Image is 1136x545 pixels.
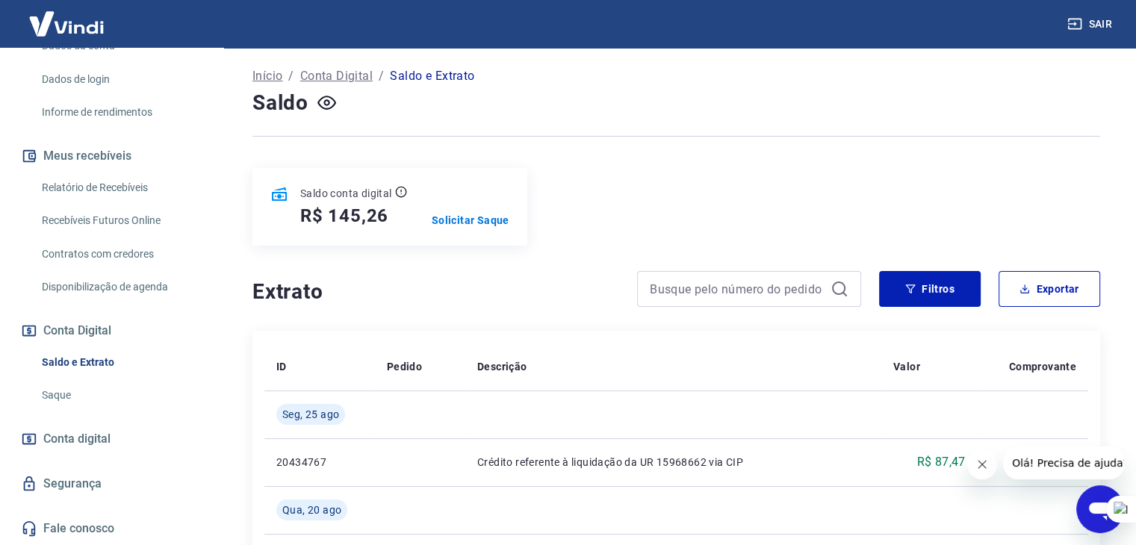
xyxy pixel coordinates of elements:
button: Filtros [879,271,981,307]
a: Disponibilização de agenda [36,272,205,302]
input: Busque pelo número do pedido [650,278,825,300]
h5: R$ 145,26 [300,204,388,228]
a: Contratos com credores [36,239,205,270]
p: Valor [893,359,920,374]
p: / [288,67,294,85]
img: Vindi [18,1,115,46]
p: R$ 87,47 [916,453,965,471]
a: Relatório de Recebíveis [36,172,205,203]
span: Seg, 25 ago [282,407,339,422]
button: Conta Digital [18,314,205,347]
a: Fale conosco [18,512,205,545]
h4: Extrato [252,277,619,307]
p: Saldo e Extrato [390,67,474,85]
a: Saldo e Extrato [36,347,205,378]
span: Conta digital [43,429,111,449]
a: Conta digital [18,423,205,455]
p: Crédito referente à liquidação da UR 15968662 via CIP [477,455,869,470]
a: Recebíveis Futuros Online [36,205,205,236]
a: Saque [36,380,205,411]
iframe: Botão para abrir a janela de mensagens [1076,485,1124,533]
button: Meus recebíveis [18,140,205,172]
a: Início [252,67,282,85]
p: / [379,67,384,85]
a: Informe de rendimentos [36,97,205,128]
a: Dados de login [36,64,205,95]
a: Segurança [18,467,205,500]
p: ID [276,359,287,374]
a: Solicitar Saque [432,213,509,228]
iframe: Fechar mensagem [967,449,997,479]
p: Saldo conta digital [300,186,392,201]
span: Olá! Precisa de ajuda? [9,10,125,22]
button: Exportar [999,271,1100,307]
button: Sair [1064,10,1118,38]
h4: Saldo [252,88,308,118]
iframe: Mensagem da empresa [1003,446,1124,479]
span: Qua, 20 ago [282,502,341,517]
p: 20434767 [276,455,363,470]
p: Pedido [387,359,422,374]
a: Conta Digital [300,67,373,85]
p: Comprovante [1009,359,1076,374]
p: Descrição [477,359,527,374]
